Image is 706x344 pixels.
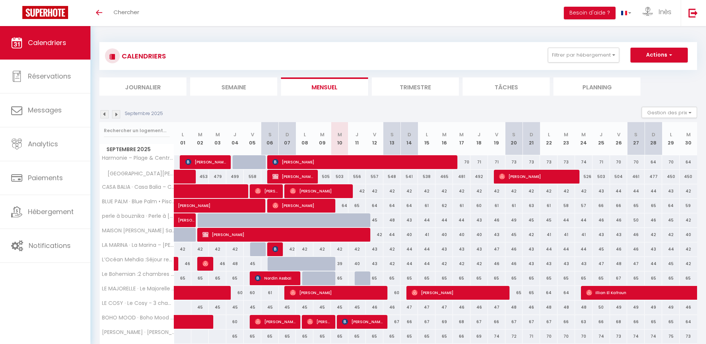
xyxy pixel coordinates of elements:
[488,257,505,271] div: 46
[540,271,558,285] div: 65
[101,257,175,262] span: L’Océan Mehdia :Séjour reposant à 100m de la plage
[313,122,331,155] th: 09
[453,170,470,184] div: 481
[505,199,523,213] div: 61
[645,199,662,213] div: 65
[290,286,383,300] span: [PERSON_NAME]
[290,184,348,198] span: [PERSON_NAME]
[418,199,435,213] div: 61
[101,199,175,204] span: BLUE PALM · Blue Palm • Piscine, calme et confort à [GEOGRAPHIC_DATA]
[592,199,610,213] div: 66
[610,228,627,242] div: 43
[540,228,558,242] div: 41
[28,71,71,81] span: Réservations
[540,155,558,169] div: 73
[610,155,627,169] div: 70
[355,131,358,138] abbr: J
[400,199,418,213] div: 64
[505,213,523,227] div: 49
[331,257,348,271] div: 39
[477,131,480,138] abbr: J
[366,257,383,271] div: 43
[400,170,418,184] div: 541
[488,199,505,213] div: 61
[191,122,209,155] th: 02
[540,257,558,271] div: 43
[120,48,166,64] h3: CALENDRIERS
[523,257,540,271] div: 43
[331,170,348,184] div: 503
[453,257,470,271] div: 42
[627,228,645,242] div: 46
[114,8,139,16] span: Chercher
[366,199,383,213] div: 64
[610,199,627,213] div: 66
[662,184,680,198] div: 43
[99,77,186,96] li: Journalier
[627,170,645,184] div: 461
[418,170,435,184] div: 538
[495,131,498,138] abbr: V
[558,257,575,271] div: 43
[383,213,401,227] div: 48
[575,199,592,213] div: 57
[575,242,592,256] div: 44
[435,170,453,184] div: 465
[28,139,58,149] span: Analytics
[470,184,488,198] div: 42
[662,228,680,242] div: 42
[662,122,680,155] th: 29
[125,110,163,117] p: Septembre 2025
[101,228,175,233] span: MAISON [PERSON_NAME] Safran à [GEOGRAPHIC_DATA]: 4 min de la mer
[272,242,278,256] span: [PERSON_NAME]
[627,213,645,227] div: 50
[630,48,688,63] button: Actions
[400,271,418,285] div: 65
[680,155,697,169] div: 64
[652,131,655,138] abbr: D
[28,38,66,47] span: Calendriers
[658,7,671,16] span: Inès
[564,131,568,138] abbr: M
[366,228,383,242] div: 42
[627,242,645,256] div: 46
[226,122,244,155] th: 04
[182,131,184,138] abbr: L
[383,122,401,155] th: 13
[408,131,411,138] abbr: D
[627,122,645,155] th: 27
[383,184,401,198] div: 42
[313,170,331,184] div: 505
[104,124,170,137] input: Rechercher un logement...
[642,107,697,118] button: Gestion des prix
[505,242,523,256] div: 46
[174,213,192,227] a: [PERSON_NAME]
[209,170,226,184] div: 479
[400,242,418,256] div: 44
[348,170,366,184] div: 556
[470,242,488,256] div: 43
[418,213,435,227] div: 44
[383,199,401,213] div: 64
[505,228,523,242] div: 45
[505,184,523,198] div: 42
[28,105,62,115] span: Messages
[470,213,488,227] div: 43
[610,257,627,271] div: 48
[689,8,698,17] img: logout
[470,271,488,285] div: 65
[558,242,575,256] div: 44
[255,315,296,329] span: [PERSON_NAME]
[174,199,192,213] a: [PERSON_NAME]
[488,184,505,198] div: 42
[101,242,175,248] span: LA MARINA · La Marina – [PERSON_NAME] à 100m de la plage
[453,228,470,242] div: 40
[453,213,470,227] div: 44
[548,131,550,138] abbr: L
[435,228,453,242] div: 40
[523,213,540,227] div: 45
[251,131,254,138] abbr: V
[435,213,453,227] div: 44
[261,122,279,155] th: 06
[190,77,277,96] li: Semaine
